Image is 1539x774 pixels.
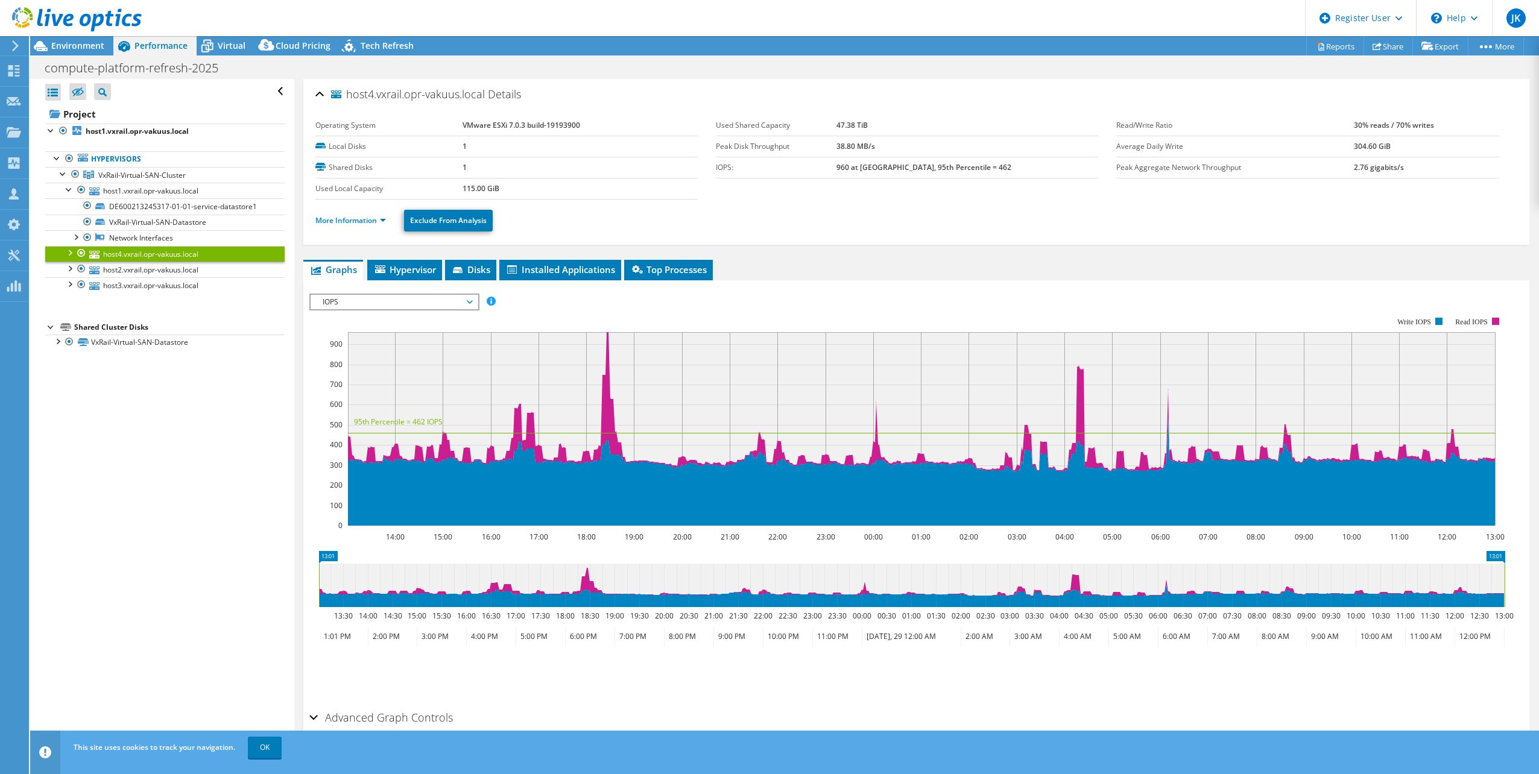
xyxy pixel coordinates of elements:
[1049,611,1068,621] text: 04:00
[529,532,548,542] text: 17:00
[45,215,285,230] a: VxRail-Virtual-SAN-Datastore
[74,742,235,752] span: This site uses cookies to track your navigation.
[864,532,882,542] text: 00:00
[555,611,574,621] text: 18:00
[1148,611,1167,621] text: 06:00
[330,500,343,511] text: 100
[1431,13,1442,24] svg: \n
[45,124,285,139] a: host1.vxrail.opr-vakuus.local
[716,140,836,153] label: Peak Disk Throughput
[531,611,549,621] text: 17:30
[1437,532,1456,542] text: 12:00
[1389,532,1408,542] text: 11:00
[361,40,414,51] span: Tech Refresh
[1354,120,1434,130] b: 30% reads / 70% writes
[1123,611,1142,621] text: 05:30
[315,162,463,174] label: Shared Disks
[768,532,786,542] text: 22:00
[1198,611,1216,621] text: 07:00
[463,141,467,151] b: 1
[98,170,186,180] span: VxRail-Virtual-SAN-Cluster
[605,611,624,621] text: 19:00
[330,379,343,389] text: 700
[45,262,285,277] a: host2.vxrail.opr-vakuus.local
[1397,318,1431,326] text: Write IOPS
[816,532,835,542] text: 23:00
[134,40,188,51] span: Performance
[1102,532,1121,542] text: 05:00
[385,532,404,542] text: 14:00
[1222,611,1241,621] text: 07:30
[852,611,871,621] text: 00:00
[1116,140,1353,153] label: Average Daily Write
[309,705,453,729] h2: Advanced Graph Controls
[433,532,452,542] text: 15:00
[404,210,493,231] a: Exclude From Analysis
[1485,532,1504,542] text: 13:00
[1116,162,1353,174] label: Peak Aggregate Network Throughput
[333,611,352,621] text: 13:30
[1272,611,1291,621] text: 08:30
[728,611,747,621] text: 21:30
[1116,119,1353,131] label: Read/Write Ratio
[463,162,467,172] b: 1
[877,611,896,621] text: 00:30
[338,520,343,530] text: 0
[45,277,285,293] a: host3.vxrail.opr-vakuus.local
[1151,532,1169,542] text: 06:00
[704,611,722,621] text: 21:00
[488,87,521,101] span: Details
[1055,532,1073,542] text: 04:00
[1420,611,1439,621] text: 11:30
[481,532,500,542] text: 16:00
[373,263,436,275] span: Hypervisor
[1321,611,1340,621] text: 09:30
[481,611,500,621] text: 16:30
[951,611,970,621] text: 02:00
[672,532,691,542] text: 20:00
[45,104,285,124] a: Project
[679,611,698,621] text: 20:30
[1099,611,1117,621] text: 05:00
[463,183,499,193] b: 115.00 GiB
[630,263,707,275] span: Top Processes
[1294,532,1313,542] text: 09:00
[463,120,580,130] b: VMware ESXi 7.0.3 build-19193900
[330,439,343,450] text: 400
[309,263,357,275] span: Graphs
[827,611,846,621] text: 23:30
[577,532,595,542] text: 18:00
[1354,141,1391,151] b: 304.60 GiB
[457,611,475,621] text: 16:00
[315,119,463,131] label: Operating System
[836,162,1011,172] b: 960 at [GEOGRAPHIC_DATA], 95th Percentile = 462
[39,61,237,75] h1: compute-platform-refresh-2025
[383,611,402,621] text: 14:30
[1364,37,1413,55] a: Share
[720,532,739,542] text: 21:00
[354,417,443,427] text: 95th Percentile = 462 IOPS
[926,611,945,621] text: 01:30
[1297,611,1315,621] text: 09:00
[506,611,525,621] text: 17:00
[580,611,599,621] text: 18:30
[1494,611,1513,621] text: 13:00
[330,460,343,470] text: 300
[45,151,285,167] a: Hypervisors
[315,215,386,225] a: More Information
[1371,611,1389,621] text: 10:30
[1506,8,1526,28] span: JK
[1468,37,1524,55] a: More
[630,611,648,621] text: 19:30
[1007,532,1026,542] text: 03:00
[654,611,673,621] text: 20:00
[218,40,245,51] span: Virtual
[1025,611,1043,621] text: 03:30
[976,611,994,621] text: 02:30
[716,162,836,174] label: IOPS:
[330,339,343,349] text: 900
[1000,611,1019,621] text: 03:00
[45,246,285,262] a: host4.vxrail.opr-vakuus.local
[1455,318,1488,326] text: Read IOPS
[330,399,343,409] text: 600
